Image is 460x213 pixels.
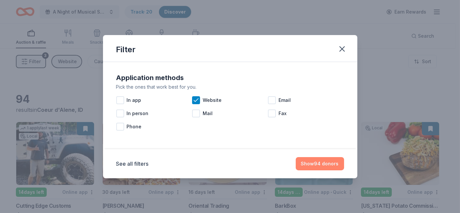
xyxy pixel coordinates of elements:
span: Mail [203,109,213,117]
span: Fax [279,109,286,117]
span: In person [127,109,149,117]
span: Phone [127,123,142,131]
div: Filter [116,44,136,55]
button: Show94 donors [296,157,344,170]
span: Website [203,96,222,104]
div: Pick the ones that work best for you. [116,83,344,91]
div: Application methods [116,72,344,83]
span: In app [127,96,141,104]
span: Email [279,96,291,104]
button: See all filters [116,160,149,168]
